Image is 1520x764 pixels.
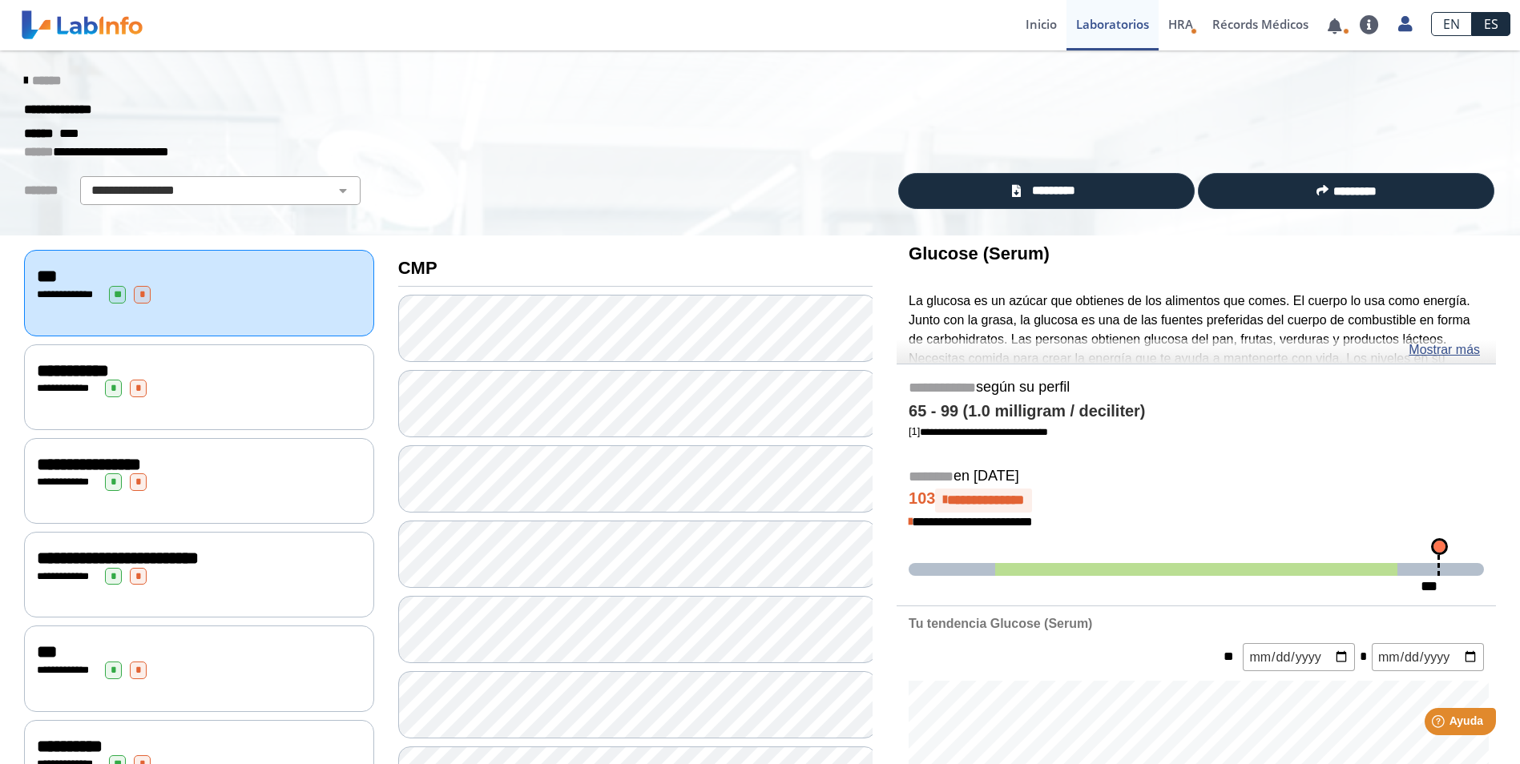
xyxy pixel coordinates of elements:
[1168,16,1193,32] span: HRA
[1409,340,1480,360] a: Mostrar más
[1431,12,1472,36] a: EN
[909,617,1092,630] b: Tu tendencia Glucose (Serum)
[909,402,1484,421] h4: 65 - 99 (1.0 milligram / deciliter)
[1243,643,1355,671] input: mm/dd/yyyy
[909,425,1048,437] a: [1]
[909,379,1484,397] h5: según su perfil
[909,468,1484,486] h5: en [DATE]
[909,292,1484,407] p: La glucosa es un azúcar que obtienes de los alimentos que comes. El cuerpo lo usa como energía. J...
[1372,643,1484,671] input: mm/dd/yyyy
[1472,12,1510,36] a: ES
[909,243,1050,263] b: Glucose (Serum)
[1377,702,1502,746] iframe: Help widget launcher
[398,258,437,278] b: CMP
[909,489,1484,513] h4: 103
